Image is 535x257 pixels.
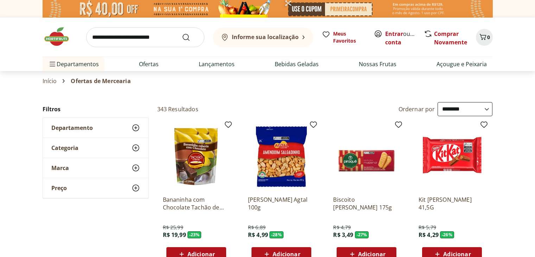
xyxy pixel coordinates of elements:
b: Informe sua localização [232,33,299,41]
span: - 23 % [187,231,202,238]
span: Departamento [51,124,93,131]
span: - 26 % [440,231,454,238]
a: Açougue e Peixaria [437,60,487,68]
span: Ofertas de Mercearia [71,78,130,84]
h2: Filtros [43,102,149,116]
a: Bebidas Geladas [275,60,319,68]
span: R$ 5,79 [419,224,436,231]
button: Categoria [43,138,148,158]
a: Ofertas [139,60,159,68]
img: Bananinha com Chocolate Tachão de Ubatuba 200g [163,123,230,190]
span: Meus Favoritos [333,30,365,44]
a: [PERSON_NAME] Agtal 100g [248,196,315,211]
a: Bananinha com Chocolate Tachão de Ubatuba 200g [163,196,230,211]
span: R$ 25,99 [163,224,183,231]
a: Entrar [385,30,403,38]
button: Informe sua localização [213,27,313,47]
span: R$ 4,79 [333,224,351,231]
span: Adicionar [273,251,300,257]
input: search [86,27,204,47]
span: Adicionar [443,251,471,257]
img: Hortifruti [43,26,78,47]
a: Início [43,78,57,84]
img: Kit Kat Ao Leite 41,5G [419,123,485,190]
a: Meus Favoritos [322,30,365,44]
span: R$ 6,89 [248,224,266,231]
h2: 343 Resultados [157,105,198,113]
button: Preço [43,178,148,198]
span: Adicionar [358,251,386,257]
img: Biscoito Maizena Piraque 175g [333,123,400,190]
span: R$ 19,99 [163,231,186,239]
button: Departamento [43,118,148,138]
span: Marca [51,164,69,171]
button: Menu [48,56,57,73]
a: Nossas Frutas [359,60,396,68]
span: Categoria [51,144,78,151]
span: R$ 4,99 [248,231,268,239]
span: ou [385,30,416,46]
img: Amendoim Salgadinho Agtal 100g [248,123,315,190]
span: Preço [51,184,67,192]
a: Comprar Novamente [434,30,467,46]
span: - 27 % [355,231,369,238]
span: Adicionar [187,251,215,257]
a: Criar conta [385,30,424,46]
button: Carrinho [476,29,493,46]
span: R$ 4,29 [419,231,439,239]
a: Lançamentos [199,60,235,68]
span: 0 [487,34,490,40]
a: Biscoito [PERSON_NAME] 175g [333,196,400,211]
label: Ordernar por [399,105,435,113]
button: Marca [43,158,148,178]
button: Submit Search [182,33,199,42]
span: - 28 % [269,231,284,238]
a: Kit [PERSON_NAME] 41,5G [419,196,485,211]
span: Departamentos [48,56,99,73]
span: R$ 3,49 [333,231,353,239]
